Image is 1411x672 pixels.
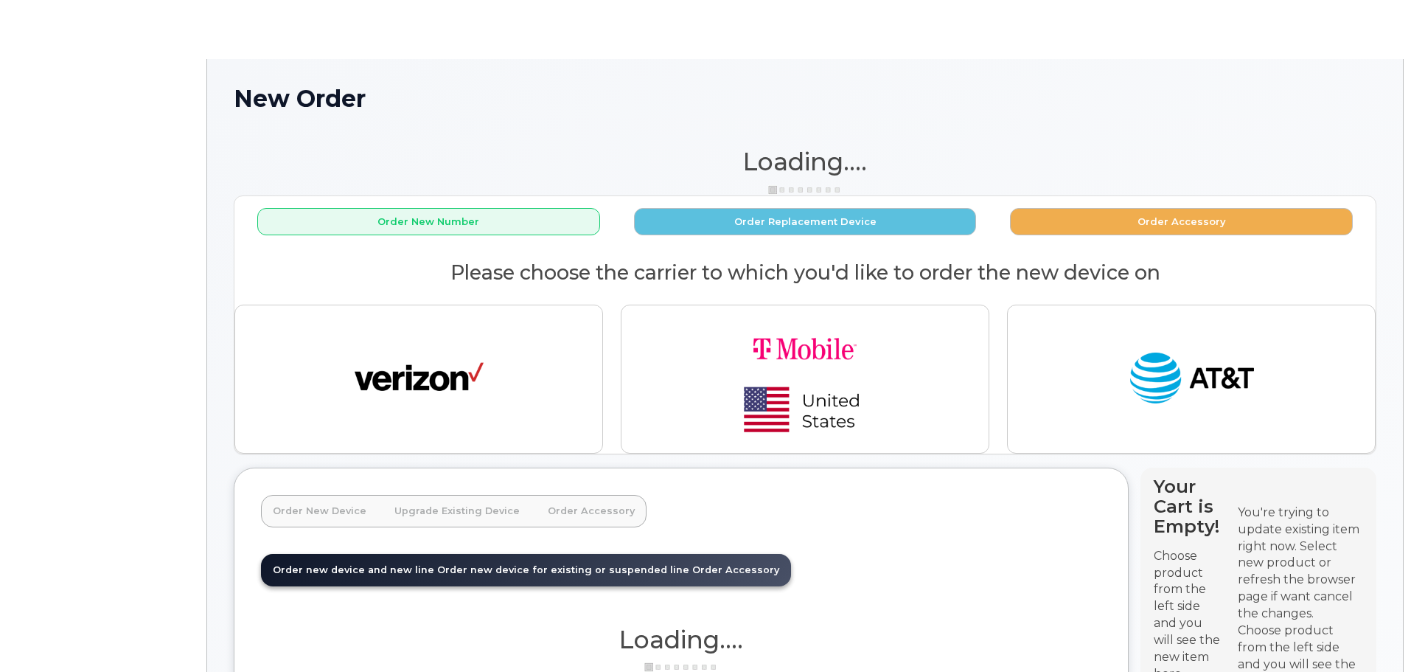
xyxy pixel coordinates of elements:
button: Order Replacement Device [634,208,977,235]
div: You're trying to update existing item right now. Select new product or refresh the browser page i... [1238,505,1363,623]
img: t-mobile-78392d334a420d5b7f0e63d4fa81f6287a21d394dc80d677554bb55bbab1186f.png [702,317,908,441]
a: Upgrade Existing Device [383,495,532,527]
img: ajax-loader-3a6953c30dc77f0bf724df975f13086db4f4c1262e45940f03d1251963f1bf2e.gif [768,184,842,195]
img: verizon-ab2890fd1dd4a6c9cf5f392cd2db4626a3dae38ee8226e09bcb5c993c4c79f81.png [355,346,484,412]
span: Order new device for existing or suspended line [437,564,689,575]
a: Order Accessory [536,495,647,527]
img: at_t-fb3d24644a45acc70fc72cc47ce214d34099dfd970ee3ae2334e4251f9d920fd.png [1127,346,1256,412]
h1: New Order [234,86,1376,111]
span: Order Accessory [692,564,779,575]
button: Order Accessory [1010,208,1353,235]
h4: Your Cart is Empty! [1154,477,1224,536]
button: Order New Number [257,208,600,235]
a: Order New Device [261,495,378,527]
h1: Loading.... [234,148,1376,175]
h1: Loading.... [261,626,1101,653]
span: Order new device and new line [273,564,434,575]
h2: Please choose the carrier to which you'd like to order the new device on [234,262,1376,284]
